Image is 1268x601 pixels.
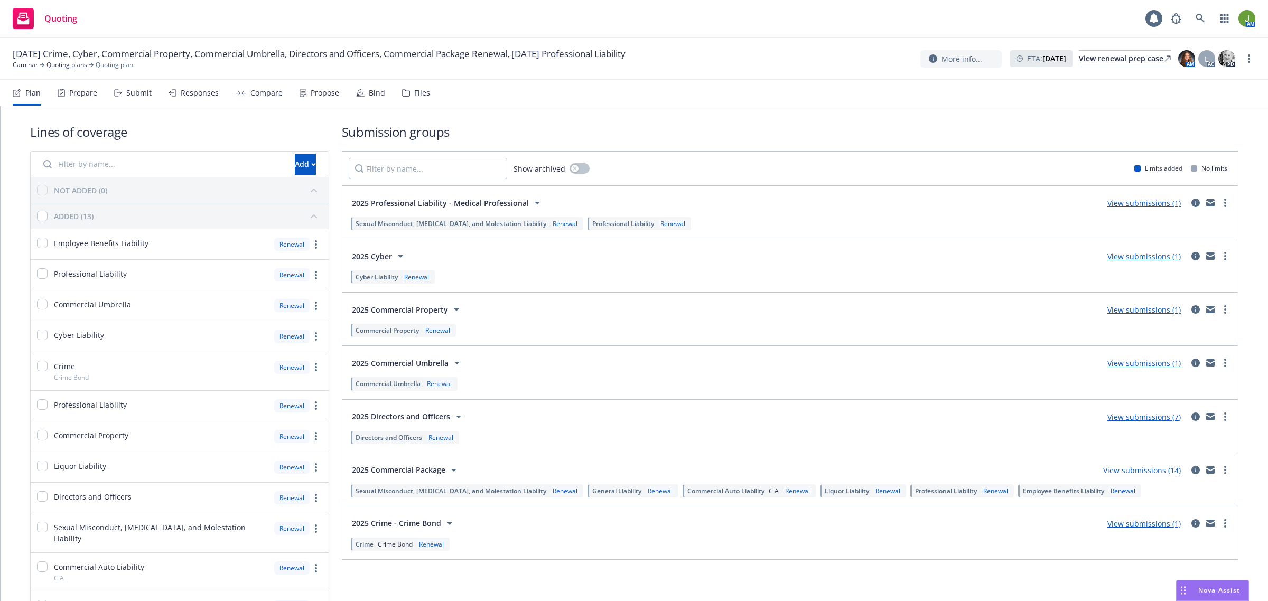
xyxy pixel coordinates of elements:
div: Limits added [1134,164,1182,173]
a: more [1219,410,1232,423]
a: mail [1204,196,1217,209]
div: Responses [181,89,219,97]
div: View renewal prep case [1079,51,1171,67]
div: Bind [369,89,385,97]
a: Switch app [1214,8,1235,29]
span: [DATE] Crime, Cyber, Commercial Property, Commercial Umbrella, Directors and Officers, Commercial... [13,48,626,60]
span: Cyber Liability [356,273,398,281]
button: Nova Assist [1176,580,1249,601]
div: Renewal [423,326,452,335]
div: Renewal [646,486,675,495]
div: Renewal [658,219,687,228]
a: mail [1204,356,1217,369]
button: 2025 Commercial Package [349,459,463,481]
span: Commercial Umbrella [54,299,131,310]
div: Renewal [274,238,310,251]
span: Directors and Officers [54,491,132,502]
span: 2025 Directors and Officers [352,411,450,422]
div: ADDED (13) [54,211,94,222]
a: View submissions (1) [1107,358,1181,368]
span: 2025 Cyber [352,251,392,262]
span: Crime Bond [54,373,89,382]
span: Show archived [514,163,565,174]
a: mail [1204,517,1217,530]
div: Renewal [981,486,1010,495]
div: Propose [311,89,339,97]
div: Renewal [274,430,310,443]
span: Commercial Auto Liability [54,561,144,572]
a: more [1219,196,1232,209]
span: Crime Bond [378,540,413,549]
div: Renewal [402,273,431,281]
a: Quoting [8,4,81,33]
div: Renewal [274,561,310,575]
span: Crime [356,540,374,549]
a: mail [1204,410,1217,423]
span: Sexual Misconduct, [MEDICAL_DATA], and Molestation Liability [54,522,268,544]
a: View submissions (1) [1107,305,1181,315]
span: Commercial Property [54,430,128,441]
div: Renewal [1108,486,1138,495]
span: Professional Liability [915,486,977,495]
a: circleInformation [1189,517,1202,530]
div: Plan [25,89,41,97]
div: Prepare [69,89,97,97]
span: L [1205,53,1209,64]
a: mail [1204,250,1217,262]
a: circleInformation [1189,303,1202,316]
a: more [1219,250,1232,262]
span: 2025 Professional Liability - Medical Professional [352,198,529,209]
h1: Submission groups [342,123,1238,140]
div: Drag to move [1177,580,1190,600]
a: Caminar [13,60,38,70]
button: 2025 Commercial Property [349,299,466,320]
a: more [310,430,322,443]
div: Renewal [551,486,580,495]
input: Filter by name... [37,154,288,175]
span: More info... [941,53,982,64]
a: View submissions (1) [1107,519,1181,529]
img: photo [1218,50,1235,67]
h1: Lines of coverage [30,123,329,140]
span: Commercial Auto Liability [687,486,764,495]
div: Renewal [274,491,310,504]
a: more [310,361,322,373]
span: ETA : [1027,53,1066,64]
button: More info... [920,50,1002,68]
button: NOT ADDED (0) [54,182,322,199]
button: 2025 Directors and Officers [349,406,468,427]
a: Search [1190,8,1211,29]
div: Renewal [274,330,310,343]
span: Quoting plan [96,60,133,70]
span: Commercial Umbrella [356,379,421,388]
a: more [310,299,322,312]
button: 2025 Cyber [349,246,410,267]
span: 2025 Crime - Crime Bond [352,518,441,529]
strong: [DATE] [1042,53,1066,63]
span: Crime [54,361,75,372]
div: Renewal [274,399,310,412]
input: Filter by name... [349,158,507,179]
span: C A [769,486,779,495]
div: Renewal [426,433,455,442]
a: Report a Bug [1166,8,1187,29]
a: more [1219,356,1232,369]
span: Sexual Misconduct, [MEDICAL_DATA], and Molestation Liability [356,219,546,228]
div: Renewal [873,486,902,495]
button: 2025 Crime - Crime Bond [349,513,459,534]
span: 2025 Commercial Umbrella [352,358,449,369]
div: Renewal [274,361,310,374]
div: Files [414,89,430,97]
a: circleInformation [1189,410,1202,423]
a: mail [1204,464,1217,476]
a: more [310,522,322,535]
a: View submissions (14) [1103,465,1181,475]
span: Directors and Officers [356,433,422,442]
span: Professional Liability [54,268,127,279]
a: View renewal prep case [1079,50,1171,67]
a: more [310,238,322,251]
span: Professional Liability [54,399,127,410]
span: Liquor Liability [54,461,106,472]
button: ADDED (13) [54,208,322,224]
a: circleInformation [1189,464,1202,476]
